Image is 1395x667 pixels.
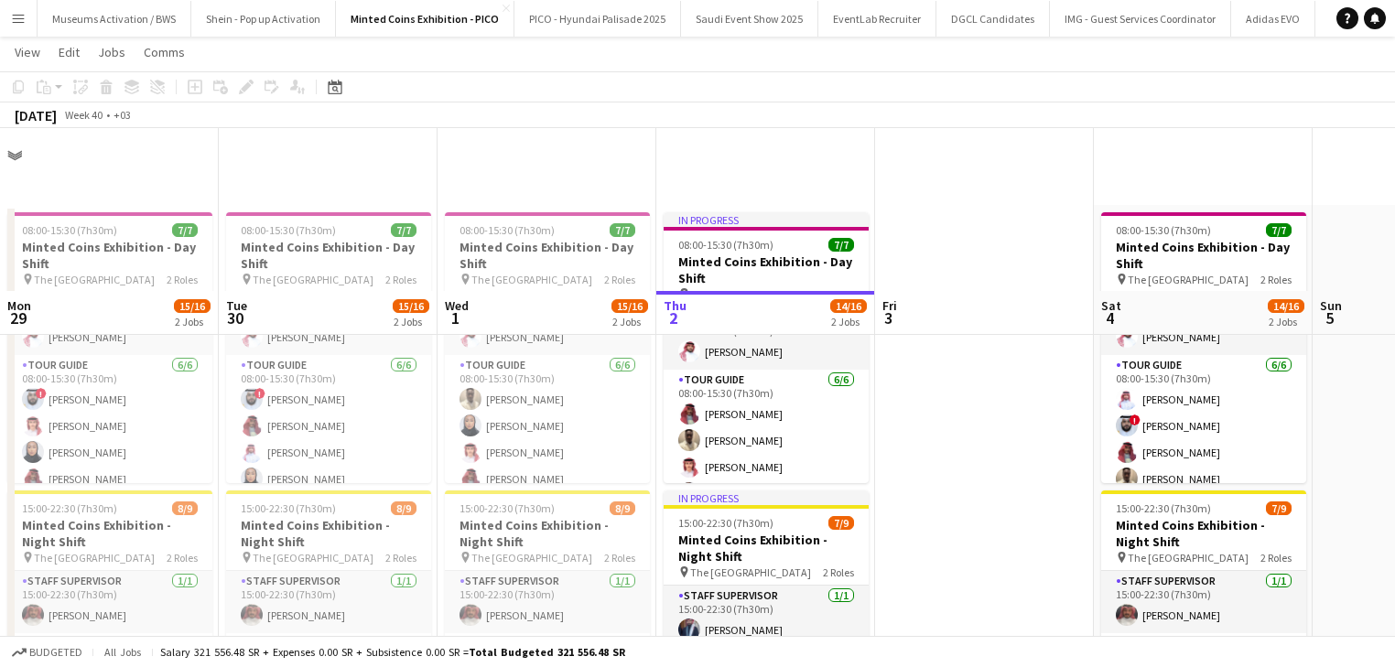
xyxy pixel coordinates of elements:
[36,388,47,399] span: !
[144,44,185,60] span: Comms
[1269,315,1303,328] div: 2 Jobs
[664,307,869,370] app-card-role: Staff Supervisor1/108:00-15:30 (7h30m)[PERSON_NAME]
[882,297,897,314] span: Fri
[1266,223,1292,237] span: 7/7
[460,223,555,237] span: 08:00-15:30 (7h30m)
[445,212,650,483] app-job-card: 08:00-15:30 (7h30m)7/7Minted Coins Exhibition - Day Shift The [GEOGRAPHIC_DATA]2 RolesStaff Super...
[391,501,416,515] span: 8/9
[1101,571,1306,633] app-card-role: Staff Supervisor1/115:00-22:30 (7h30m)[PERSON_NAME]
[5,307,31,328] span: 29
[1128,551,1249,565] span: The [GEOGRAPHIC_DATA]
[394,315,428,328] div: 2 Jobs
[226,212,431,483] app-job-card: 08:00-15:30 (7h30m)7/7Minted Coins Exhibition - Day Shift The [GEOGRAPHIC_DATA]2 RolesStaff Super...
[610,223,635,237] span: 7/7
[818,1,936,37] button: EventLab Recruiter
[1128,273,1249,286] span: The [GEOGRAPHIC_DATA]
[460,501,555,515] span: 15:00-22:30 (7h30m)
[612,315,647,328] div: 2 Jobs
[664,212,869,483] app-job-card: In progress08:00-15:30 (7h30m)7/7Minted Coins Exhibition - Day Shift The [GEOGRAPHIC_DATA]2 Roles...
[1268,299,1304,313] span: 14/16
[1101,297,1121,314] span: Sat
[664,490,869,505] div: In progress
[253,551,373,565] span: The [GEOGRAPHIC_DATA]
[831,315,866,328] div: 2 Jobs
[664,212,869,227] div: In progress
[98,44,125,60] span: Jobs
[514,1,681,37] button: PICO - Hyundai Palisade 2025
[823,565,854,579] span: 2 Roles
[664,297,687,314] span: Thu
[880,307,897,328] span: 3
[34,273,155,286] span: The [GEOGRAPHIC_DATA]
[681,1,818,37] button: Saudi Event Show 2025
[9,642,85,662] button: Budgeted
[226,297,247,314] span: Tue
[336,1,514,37] button: Minted Coins Exhibition - PICO
[445,239,650,272] h3: Minted Coins Exhibition - Day Shift
[1101,517,1306,550] h3: Minted Coins Exhibition - Night Shift
[445,571,650,633] app-card-role: Staff Supervisor1/115:00-22:30 (7h30m)[PERSON_NAME]
[678,516,773,530] span: 15:00-22:30 (7h30m)
[1320,297,1342,314] span: Sun
[38,1,191,37] button: Museums Activation / BWS
[661,307,687,328] span: 2
[22,501,117,515] span: 15:00-22:30 (7h30m)
[385,551,416,565] span: 2 Roles
[59,44,80,60] span: Edit
[690,287,811,301] span: The [GEOGRAPHIC_DATA]
[610,501,635,515] span: 8/9
[253,273,373,286] span: The [GEOGRAPHIC_DATA]
[226,355,431,550] app-card-role: Tour Guide6/608:00-15:30 (7h30m)![PERSON_NAME][PERSON_NAME][PERSON_NAME][PERSON_NAME]
[160,645,625,659] div: Salary 321 556.48 SR + Expenses 0.00 SR + Subsistence 0.00 SR =
[469,645,625,659] span: Total Budgeted 321 556.48 SR
[1260,551,1292,565] span: 2 Roles
[241,223,336,237] span: 08:00-15:30 (7h30m)
[7,355,212,550] app-card-role: Tour Guide6/608:00-15:30 (7h30m)![PERSON_NAME][PERSON_NAME][PERSON_NAME][PERSON_NAME]
[664,532,869,565] h3: Minted Coins Exhibition - Night Shift
[172,223,198,237] span: 7/7
[445,517,650,550] h3: Minted Coins Exhibition - Night Shift
[7,212,212,483] app-job-card: 08:00-15:30 (7h30m)7/7Minted Coins Exhibition - Day Shift The [GEOGRAPHIC_DATA]2 RolesStaff Super...
[611,299,648,313] span: 15/16
[136,40,192,64] a: Comms
[445,355,650,550] app-card-role: Tour Guide6/608:00-15:30 (7h30m)[PERSON_NAME][PERSON_NAME][PERSON_NAME][PERSON_NAME]
[391,223,416,237] span: 7/7
[664,253,869,286] h3: Minted Coins Exhibition - Day Shift
[1266,501,1292,515] span: 7/9
[167,273,198,286] span: 2 Roles
[29,646,82,659] span: Budgeted
[7,40,48,64] a: View
[828,516,854,530] span: 7/9
[22,223,117,237] span: 08:00-15:30 (7h30m)
[167,551,198,565] span: 2 Roles
[226,239,431,272] h3: Minted Coins Exhibition - Day Shift
[34,551,155,565] span: The [GEOGRAPHIC_DATA]
[7,517,212,550] h3: Minted Coins Exhibition - Night Shift
[385,273,416,286] span: 2 Roles
[1130,414,1141,425] span: !
[101,645,145,659] span: All jobs
[823,287,854,301] span: 2 Roles
[442,307,469,328] span: 1
[7,571,212,633] app-card-role: Staff Supervisor1/115:00-22:30 (7h30m)[PERSON_NAME]
[1317,307,1342,328] span: 5
[604,551,635,565] span: 2 Roles
[1260,273,1292,286] span: 2 Roles
[174,299,211,313] span: 15/16
[226,571,431,633] app-card-role: Staff Supervisor1/115:00-22:30 (7h30m)[PERSON_NAME]
[254,388,265,399] span: !
[175,315,210,328] div: 2 Jobs
[7,297,31,314] span: Mon
[1101,212,1306,483] app-job-card: 08:00-15:30 (7h30m)7/7Minted Coins Exhibition - Day Shift The [GEOGRAPHIC_DATA]2 RolesStaff Super...
[830,299,867,313] span: 14/16
[15,44,40,60] span: View
[191,1,336,37] button: Shein - Pop up Activation
[1101,355,1306,550] app-card-role: Tour Guide6/608:00-15:30 (7h30m)[PERSON_NAME]![PERSON_NAME][PERSON_NAME][PERSON_NAME]
[664,370,869,565] app-card-role: Tour Guide6/608:00-15:30 (7h30m)[PERSON_NAME][PERSON_NAME][PERSON_NAME]
[241,501,336,515] span: 15:00-22:30 (7h30m)
[51,40,87,64] a: Edit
